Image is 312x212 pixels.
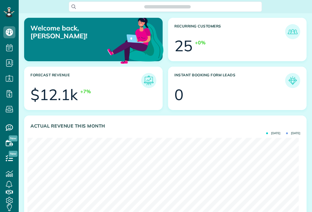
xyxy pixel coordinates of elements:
img: icon_forecast_revenue-8c13a41c7ed35a8dcfafea3cbb826a0462acb37728057bba2d056411b612bbbe.png [143,74,155,87]
img: dashboard_welcome-42a62b7d889689a78055ac9021e634bf52bae3f8056760290aed330b23ab8690.png [106,11,165,69]
h3: Instant Booking Form Leads [174,73,285,88]
div: 0 [174,87,183,102]
span: New [9,151,18,157]
h3: Forecast Revenue [30,73,141,88]
span: Search ZenMaid… [150,4,184,10]
h3: Actual Revenue this month [30,123,300,129]
p: Welcome back, [PERSON_NAME]! [30,24,119,40]
img: icon_recurring_customers-cf858462ba22bcd05b5a5880d41d6543d210077de5bb9ebc9590e49fd87d84ed.png [287,26,299,38]
div: +7% [80,88,91,95]
div: +0% [195,39,205,46]
img: icon_form_leads-04211a6a04a5b2264e4ee56bc0799ec3eb69b7e499cbb523a139df1d13a81ae0.png [287,74,299,87]
span: [DATE] [266,132,280,135]
span: New [9,135,18,141]
span: [DATE] [286,132,300,135]
div: $12.1k [30,87,78,102]
div: 25 [174,38,193,53]
h3: Recurring Customers [174,24,285,39]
